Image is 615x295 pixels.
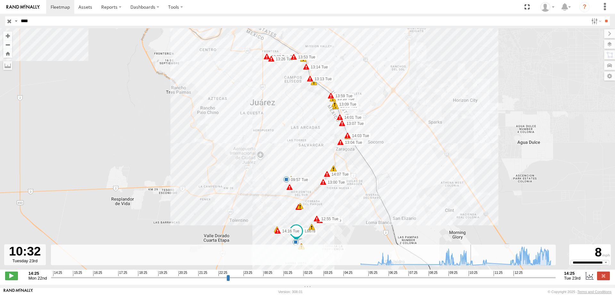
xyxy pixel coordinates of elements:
label: 13:08 Tue [336,103,359,109]
label: 09:57 Tue [286,177,310,183]
label: 14:07 Tue [327,171,350,177]
button: Zoom Home [3,49,12,58]
label: Play/Stop [5,272,18,280]
span: 21:25 [198,271,207,276]
label: 13:07 Tue [342,121,365,126]
div: Version: 308.01 [278,290,303,294]
div: MANUEL HERNANDEZ [538,2,557,12]
div: 42 [274,226,280,233]
span: 12:25 [513,271,522,276]
span: 00:25 [263,271,272,276]
span: 20:25 [178,271,187,276]
label: 12:55 Tue [317,216,340,222]
div: 136 [281,54,287,60]
label: 13:10 Tue [333,96,356,102]
div: 33 [308,224,315,230]
label: Search Filter Options [589,16,603,26]
span: 19:25 [158,271,167,276]
button: Zoom in [3,31,12,40]
span: L6678 [305,229,315,233]
div: 46 [297,203,303,209]
button: Zoom out [3,40,12,49]
span: 14:25 [53,271,62,276]
div: 6 [292,239,299,245]
label: 13:13 Tue [310,76,333,82]
label: 14:01 Tue [340,115,363,120]
span: 07:25 [408,271,417,276]
label: 13:59 Tue [331,93,354,99]
div: 26 [288,176,294,182]
span: 06:25 [389,271,398,276]
label: 14:16 Tue [278,228,301,234]
label: 13:09 Tue [335,101,358,107]
div: © Copyright 2025 - [548,290,611,294]
div: 204 [298,243,305,250]
span: 11:25 [494,271,503,276]
label: 13:08 Tue [336,104,359,109]
span: 17:25 [118,271,127,276]
label: 12:53 Tue [320,218,343,223]
label: 14:03 Tue [348,133,371,139]
span: 18:25 [138,271,147,276]
label: 13:53 Tue [294,54,317,60]
span: 10:25 [469,271,478,276]
div: 14 [311,79,317,85]
img: rand-logo.svg [6,5,40,9]
span: 04:25 [343,271,352,276]
span: 23:25 [243,271,252,276]
div: 8 [330,165,337,172]
label: 13:26 Tue [271,56,295,62]
a: Terms and Conditions [578,290,611,294]
label: Map Settings [604,72,615,81]
div: 35 [300,56,307,62]
label: Search Query [13,16,19,26]
i: ? [579,2,590,12]
span: 03:25 [324,271,332,276]
div: 17 [298,243,305,249]
div: 8 [570,245,610,260]
span: 08:25 [429,271,438,276]
div: 5 [286,184,293,190]
span: 15:25 [73,271,82,276]
span: 05:25 [368,271,377,276]
div: 11 [345,133,351,139]
label: 13:22 Tue [267,54,290,60]
span: Mon 22nd Sep 2025 [29,276,47,281]
label: Close [597,272,610,280]
span: Tue 23rd Sep 2025 [564,276,580,281]
div: 5 [295,204,302,210]
label: 13:14 Tue [306,64,330,70]
span: 09:25 [448,271,457,276]
label: 13:04 Tue [340,140,364,145]
span: 01:25 [283,271,292,276]
span: 02:25 [303,271,312,276]
strong: 14:25 [564,271,580,276]
span: 22:25 [218,271,227,276]
label: 13:00 Tue [323,179,347,185]
span: 16:25 [93,271,102,276]
a: Visit our Website [4,289,33,295]
label: Measure [3,61,12,70]
strong: 14:25 [29,271,47,276]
